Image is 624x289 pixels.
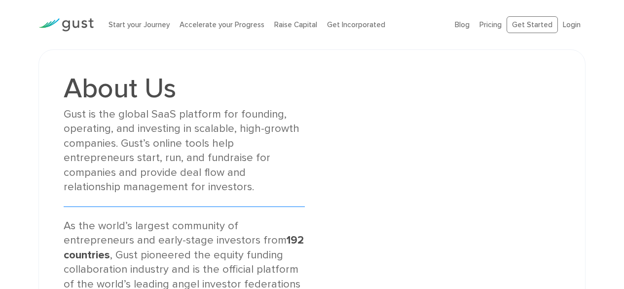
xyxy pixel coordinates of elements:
[479,20,502,29] a: Pricing
[507,16,558,34] a: Get Started
[327,20,385,29] a: Get Incorporated
[64,234,304,261] strong: 192 countries
[38,18,94,32] img: Gust Logo
[563,20,581,29] a: Login
[109,20,170,29] a: Start your Journey
[180,20,264,29] a: Accelerate your Progress
[64,75,304,102] h1: About Us
[274,20,317,29] a: Raise Capital
[64,107,304,195] div: Gust is the global SaaS platform for founding, operating, and investing in scalable, high-growth ...
[455,20,470,29] a: Blog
